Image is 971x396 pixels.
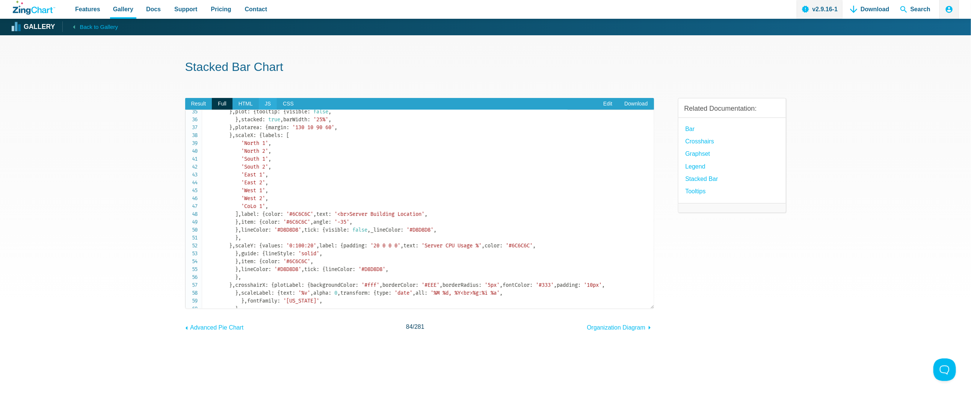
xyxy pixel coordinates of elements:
span: HTML [233,98,259,110]
span: : [368,290,371,296]
span: '#D8D8D8' [407,227,434,233]
span: : [335,242,338,249]
span: : [257,250,260,257]
span: '5px' [485,282,500,288]
span: 'South 2' [242,164,269,170]
span: : [254,132,257,139]
span: : [254,242,257,249]
span: Full [212,98,233,110]
span: , [317,242,320,249]
span: , [233,108,236,115]
span: : [248,108,251,115]
span: : [317,266,320,273]
span: true [269,116,281,123]
span: '#333' [536,282,554,288]
span: : [281,132,284,139]
span: : [500,242,503,249]
span: , [368,227,371,233]
span: , [350,219,353,225]
span: , [602,282,605,288]
span: 'West 2' [242,195,266,202]
span: JS [259,98,277,110]
a: Stacked Bar [686,174,718,184]
span: , [320,298,323,304]
span: , [269,148,272,154]
span: : [329,219,332,225]
span: , [311,219,314,225]
span: { [260,258,263,265]
span: '0:100:20' [287,242,317,249]
span: , [239,116,242,123]
span: 'East 2' [242,179,266,186]
span: 'East 1' [242,172,266,178]
span: , [233,124,236,131]
span: , [233,132,236,139]
span: 'date' [395,290,413,296]
span: '#6C6C6C' [287,211,314,217]
span: 'West 1' [242,187,266,194]
span: , [245,298,248,304]
span: : [389,290,392,296]
span: : [401,227,404,233]
span: Support [174,4,197,14]
span: Organization Diagram [587,324,645,331]
span: '#6C6C6C' [284,258,311,265]
span: : [293,290,296,296]
span: } [230,282,233,288]
span: , [311,290,314,296]
span: , [386,266,389,273]
span: , [269,164,272,170]
span: { [374,290,377,296]
span: : [356,282,359,288]
span: '#D8D8D8' [275,266,302,273]
span: , [314,211,317,217]
span: { [260,242,263,249]
span: '#6C6C6C' [284,219,311,225]
span: { [266,124,269,131]
span: , [239,306,242,312]
span: } [236,235,239,241]
span: { [260,132,263,139]
span: } [236,250,239,257]
span: '%v' [299,290,311,296]
span: , [266,187,269,194]
a: Gallery [13,21,55,33]
span: } [230,242,233,249]
span: '%M %d, %Y<br>%g:%i %a' [431,290,500,296]
span: : [308,116,311,123]
span: , [239,250,242,257]
span: } [236,274,239,280]
a: Edit [597,98,618,110]
span: , [233,282,236,288]
span: : [278,108,281,115]
a: Crosshairs [686,136,714,146]
span: } [230,132,233,139]
a: ZingChart Logo. Click to return to the homepage [13,1,55,15]
span: { [323,227,326,233]
span: '25%' [314,116,329,123]
span: '#fff' [362,282,380,288]
span: , [266,179,269,186]
span: CSS [277,98,300,110]
span: , [329,116,332,123]
a: Organization Diagram [587,321,654,333]
span: } [236,116,239,123]
span: , [266,172,269,178]
span: } [236,227,239,233]
span: { [272,282,275,288]
span: { [323,266,326,273]
span: 281 [414,324,424,330]
strong: Gallery [24,24,55,30]
span: '10px' [584,282,602,288]
span: : [365,242,368,249]
span: 84 [406,324,413,330]
span: : [416,242,419,249]
span: { [284,108,287,115]
span: : [278,258,281,265]
span: { [263,211,266,217]
span: / [406,322,424,332]
span: : [266,282,269,288]
span: '#EEE' [422,282,440,288]
span: { [254,108,257,115]
span: : [329,211,332,217]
